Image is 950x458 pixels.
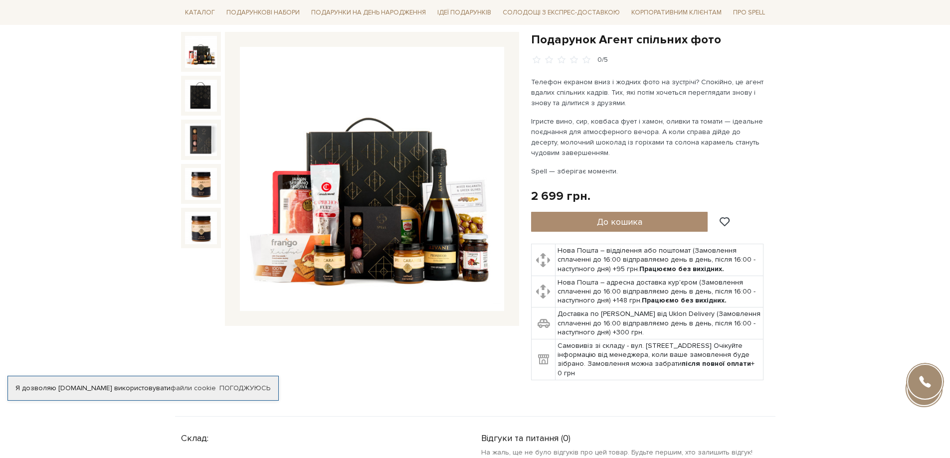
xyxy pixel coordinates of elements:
img: Подарунок Агент спільних фото [185,36,217,68]
td: Нова Пошта – адресна доставка кур'єром (Замовлення сплаченні до 16:00 відправляємо день в день, п... [556,276,763,307]
b: після повної оплати [682,359,751,368]
div: 0/5 [597,55,608,65]
p: Телефон екраном вниз і жодних фото на зустрічі? Спокійно, це агент вдалих спільних кадрів. Тих, я... [531,77,765,108]
b: Працюємо без вихідних. [639,265,724,273]
b: Працюємо без вихідних. [642,296,727,305]
span: До кошика [597,216,642,227]
p: Ігристе вино, сир, ковбаса фует і хамон, оливки та томати — ідеальне поєднання для атмосферного в... [531,116,765,158]
span: Подарунки на День народження [307,5,430,20]
span: Ідеї подарунків [433,5,495,20]
td: Самовивіз зі складу - вул. [STREET_ADDRESS] Очікуйте інформацію від менеджера, коли ваше замовлен... [556,339,763,380]
span: Подарункові набори [222,5,304,20]
div: 2 699 грн. [531,188,590,204]
a: файли cookie [171,384,216,392]
a: Погоджуюсь [219,384,270,393]
span: Каталог [181,5,219,20]
img: Подарунок Агент спільних фото [185,124,217,155]
a: Корпоративним клієнтам [627,4,726,21]
img: Подарунок Агент спільних фото [185,212,217,244]
td: Доставка по [PERSON_NAME] від Uklon Delivery (Замовлення сплаченні до 16:00 відправляємо день в д... [556,307,763,339]
img: Подарунок Агент спільних фото [185,168,217,200]
img: Подарунок Агент спільних фото [240,47,504,311]
span: Про Spell [729,5,769,20]
h1: Подарунок Агент спільних фото [531,32,769,47]
a: Солодощі з експрес-доставкою [499,4,624,21]
div: Склад: [181,429,457,444]
div: Я дозволяю [DOMAIN_NAME] використовувати [8,384,278,393]
button: До кошика [531,212,708,232]
p: На жаль, ще не було відгуків про цей товар. Будьте першим, хто залишить відгук! [481,448,769,457]
div: Відгуки та питання (0) [481,429,769,444]
td: Нова Пошта – відділення або поштомат (Замовлення сплаченні до 16:00 відправляємо день в день, піс... [556,244,763,276]
p: Spell — зберігає моменти. [531,166,765,176]
img: Подарунок Агент спільних фото [185,80,217,112]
